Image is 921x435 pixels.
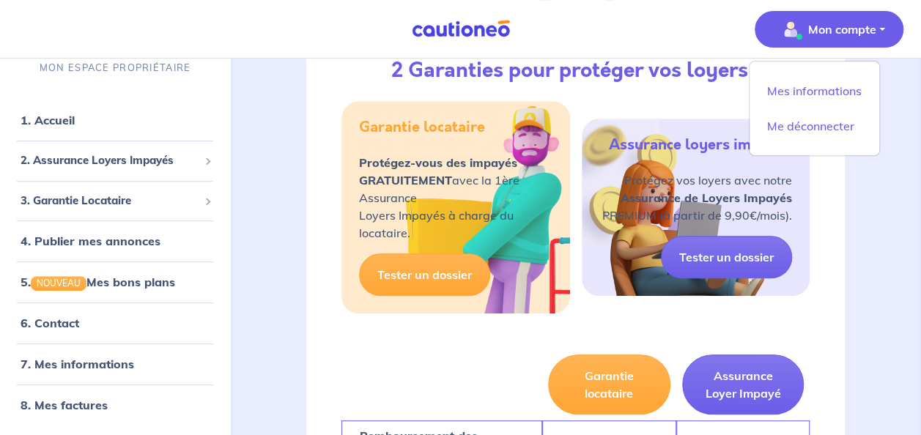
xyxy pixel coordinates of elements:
[359,119,485,136] h5: Garantie locataire
[359,154,552,242] p: avec la 1ère Assurance Loyers Impayés à charge du locataire.
[779,18,802,41] img: illu_account_valid_menu.svg
[21,234,160,249] a: 4. Publier mes annonces
[6,309,224,338] div: 6. Contact
[749,61,880,156] div: illu_account_valid_menu.svgMon compte
[6,350,224,379] div: 7. Mes informations
[548,354,670,414] button: Garantie locataire
[21,275,175,290] a: 5.NOUVEAUMes bons plans
[21,153,199,170] span: 2. Assurance Loyers Impayés
[391,59,760,83] h3: 2 Garanties pour protéger vos loyers :
[6,106,224,135] div: 1. Accueil
[21,193,199,209] span: 3. Garantie Locataire
[21,316,79,331] a: 6. Contact
[359,155,517,187] strong: Protégez-vous des impayés GRATUITEMENT
[6,268,224,297] div: 5.NOUVEAUMes bons plans
[682,354,805,414] button: Assurance Loyer Impayé
[6,391,224,420] div: 8. Mes factures
[406,20,516,38] img: Cautioneo
[755,79,873,103] a: Mes informations
[808,21,876,38] p: Mon compte
[359,253,490,296] a: Tester un dossier
[661,236,792,278] a: Tester un dossier
[609,136,792,154] h5: Assurance loyers impayés
[755,11,903,48] button: illu_account_valid_menu.svgMon compte
[6,147,224,176] div: 2. Assurance Loyers Impayés
[621,190,792,205] strong: Assurance de Loyers Impayés
[21,357,134,372] a: 7. Mes informations
[21,398,108,413] a: 8. Mes factures
[6,227,224,256] div: 4. Publier mes annonces
[21,114,75,128] a: 1. Accueil
[40,61,191,75] p: MON ESPACE PROPRIÉTAIRE
[6,187,224,215] div: 3. Garantie Locataire
[755,114,873,138] a: Me déconnecter
[602,171,792,224] p: Protégez vos loyers avec notre PREMIUM (à partir de 9,90€/mois).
